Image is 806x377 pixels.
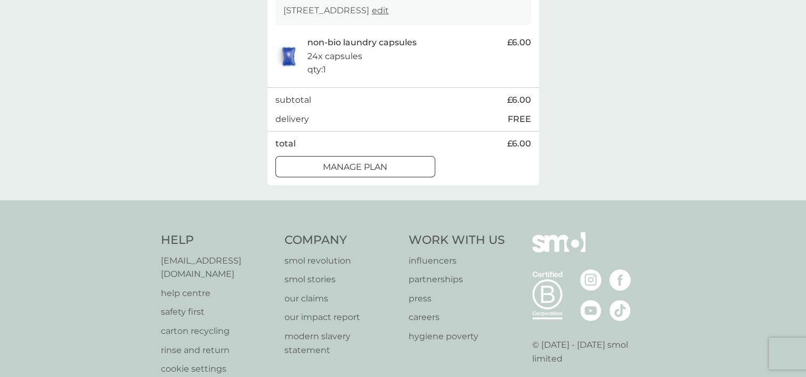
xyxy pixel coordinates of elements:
[284,292,398,306] a: our claims
[532,338,646,365] p: © [DATE] - [DATE] smol limited
[284,273,398,286] a: smol stories
[161,254,274,281] a: [EMAIL_ADDRESS][DOMAIN_NAME]
[161,305,274,319] a: safety first
[507,137,531,151] span: £6.00
[580,300,601,321] img: visit the smol Youtube page
[507,36,531,50] span: £6.00
[307,63,326,77] p: qty : 1
[580,269,601,291] img: visit the smol Instagram page
[307,36,417,50] p: non-bio laundry capsules
[532,232,585,268] img: smol
[409,292,505,306] a: press
[409,330,505,343] a: hygiene poverty
[275,93,311,107] p: subtotal
[275,112,309,126] p: delivery
[284,254,398,268] a: smol revolution
[409,232,505,249] h4: Work With Us
[161,232,274,249] h4: Help
[409,310,505,324] a: careers
[372,5,389,15] a: edit
[161,362,274,376] a: cookie settings
[284,310,398,324] a: our impact report
[284,232,398,249] h4: Company
[284,330,398,357] a: modern slavery statement
[507,93,531,107] span: £6.00
[307,50,362,63] p: 24x capsules
[409,254,505,268] a: influencers
[275,156,435,177] button: Manage plan
[161,324,274,338] a: carton recycling
[161,286,274,300] a: help centre
[409,273,505,286] a: partnerships
[283,4,389,18] p: [STREET_ADDRESS]
[161,343,274,357] a: rinse and return
[508,112,531,126] p: FREE
[609,300,631,321] img: visit the smol Tiktok page
[323,160,387,174] p: Manage plan
[275,137,296,151] p: total
[609,269,631,291] img: visit the smol Facebook page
